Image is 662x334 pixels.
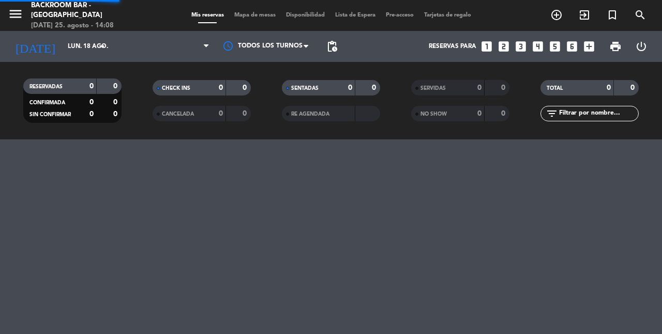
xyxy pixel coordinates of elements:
strong: 0 [89,99,94,106]
strong: 0 [630,84,637,91]
span: RE AGENDADA [291,112,329,117]
span: SENTADAS [291,86,319,91]
strong: 0 [348,84,352,91]
span: print [609,40,622,53]
strong: 0 [477,84,482,91]
strong: 0 [113,99,119,106]
span: NO SHOW [420,112,447,117]
i: exit_to_app [578,9,591,21]
button: menu [8,6,23,25]
strong: 0 [113,110,119,118]
i: add_circle_outline [550,9,563,21]
span: SERVIDAS [420,86,446,91]
span: Mapa de mesas [229,12,281,18]
i: turned_in_not [606,9,619,21]
div: LOG OUT [628,31,654,62]
i: looks_one [480,40,493,53]
strong: 0 [89,110,94,118]
span: CANCELADA [162,112,194,117]
strong: 0 [219,110,223,117]
i: looks_3 [514,40,528,53]
strong: 0 [243,84,249,91]
span: CONFIRMADA [29,100,65,105]
i: search [634,9,646,21]
strong: 0 [501,84,507,91]
span: Disponibilidad [281,12,330,18]
strong: 0 [501,110,507,117]
span: Tarjetas de regalo [419,12,476,18]
i: [DATE] [8,35,63,58]
div: Backroom Bar - [GEOGRAPHIC_DATA] [31,1,158,21]
strong: 0 [607,84,611,91]
input: Filtrar por nombre... [558,108,638,119]
span: SIN CONFIRMAR [29,112,71,117]
strong: 0 [219,84,223,91]
span: Mis reservas [186,12,229,18]
strong: 0 [113,83,119,90]
i: looks_two [497,40,510,53]
strong: 0 [89,83,94,90]
strong: 0 [372,84,378,91]
i: looks_5 [548,40,562,53]
strong: 0 [243,110,249,117]
strong: 0 [477,110,482,117]
span: TOTAL [547,86,563,91]
span: pending_actions [326,40,338,53]
span: Lista de Espera [330,12,381,18]
span: Pre-acceso [381,12,419,18]
div: [DATE] 25. agosto - 14:08 [31,21,158,31]
i: menu [8,6,23,22]
i: filter_list [546,107,558,120]
span: RESERVADAS [29,84,63,89]
span: CHECK INS [162,86,190,91]
i: power_settings_new [635,40,648,53]
i: looks_4 [531,40,545,53]
i: add_box [582,40,596,53]
span: Reservas para [429,43,476,50]
i: arrow_drop_down [96,40,109,53]
i: looks_6 [565,40,579,53]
